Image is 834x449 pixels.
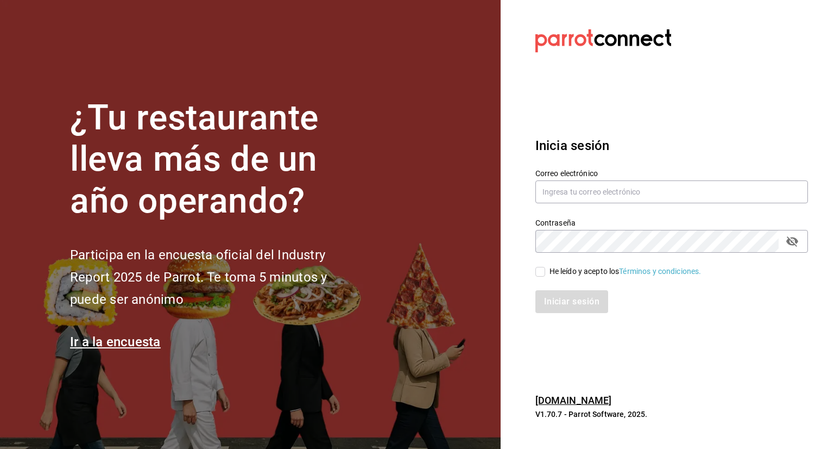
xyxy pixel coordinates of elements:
[535,169,808,177] label: Correo electrónico
[535,136,808,155] h3: Inicia sesión
[783,232,801,251] button: passwordField
[535,409,808,420] p: V1.70.7 - Parrot Software, 2025.
[619,267,701,276] a: Términos y condiciones.
[549,266,702,277] div: He leído y acepto los
[535,180,808,203] input: Ingresa tu correo electrónico
[535,219,808,226] label: Contraseña
[70,97,363,222] h1: ¿Tu restaurante lleva más de un año operando?
[70,334,161,350] a: Ir a la encuesta
[535,395,612,406] a: [DOMAIN_NAME]
[70,244,363,310] h2: Participa en la encuesta oficial del Industry Report 2025 de Parrot. Te toma 5 minutos y puede se...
